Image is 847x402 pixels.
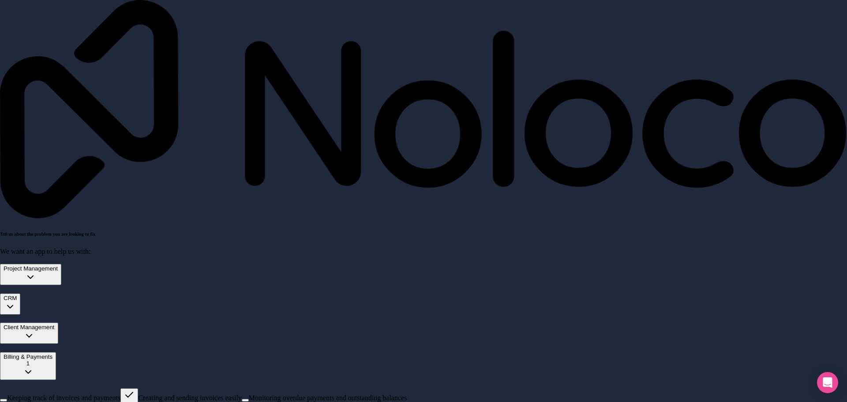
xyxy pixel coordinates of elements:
span: Keeping track of invoices and payments [7,394,120,402]
span: Project Management [4,265,58,272]
span: 1 [26,360,30,367]
button: Monitoring overdue payments and outstanding balances [242,399,249,402]
span: Client Management [4,324,55,331]
span: Billing & Payments [4,353,52,360]
span: Creating and sending invoices easily [138,394,242,402]
span: CRM [4,295,17,301]
div: Open Intercom Messenger [817,372,838,393]
span: Monitoring overdue payments and outstanding balances [249,394,407,402]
